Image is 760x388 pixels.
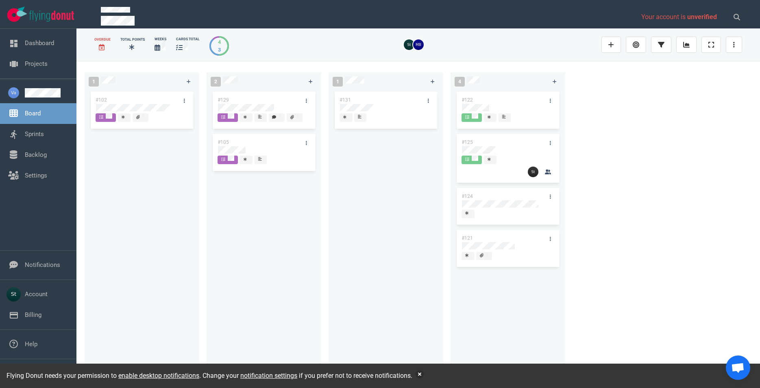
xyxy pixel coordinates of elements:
a: Help [25,340,37,348]
a: Billing [25,311,41,319]
div: Overdue [94,37,111,42]
div: Weeks [155,37,166,42]
a: #122 [462,97,473,103]
div: 4 [218,38,221,46]
a: Notifications [25,261,60,269]
a: #125 [462,139,473,145]
a: #102 [96,97,107,103]
img: Flying Donut text logo [29,11,74,22]
a: #105 [218,139,229,145]
img: 26 [404,39,414,50]
a: Dashboard [25,39,54,47]
span: 4 [455,77,465,87]
img: 26 [528,167,538,177]
a: notification settings [240,372,297,379]
a: Projects [25,60,48,67]
a: #129 [218,97,229,103]
span: Flying Donut needs your permission to [7,372,199,379]
a: Sprints [25,130,44,138]
a: Account [25,290,48,298]
a: #121 [462,235,473,241]
span: 1 [333,77,343,87]
a: Backlog [25,151,47,158]
div: Total Points [120,37,145,42]
div: 3 [218,46,221,54]
span: Your account is [641,13,717,21]
a: enable desktop notifications [118,372,199,379]
a: Open chat [726,355,750,380]
span: 2 [211,77,221,87]
a: Settings [25,172,47,179]
a: #131 [340,97,351,103]
span: unverified [687,13,717,21]
div: cards total [176,37,200,42]
span: . Change your if you prefer not to receive notifications. [199,372,412,379]
span: 1 [89,77,99,87]
a: #124 [462,193,473,199]
a: Board [25,110,41,117]
img: 26 [413,39,424,50]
